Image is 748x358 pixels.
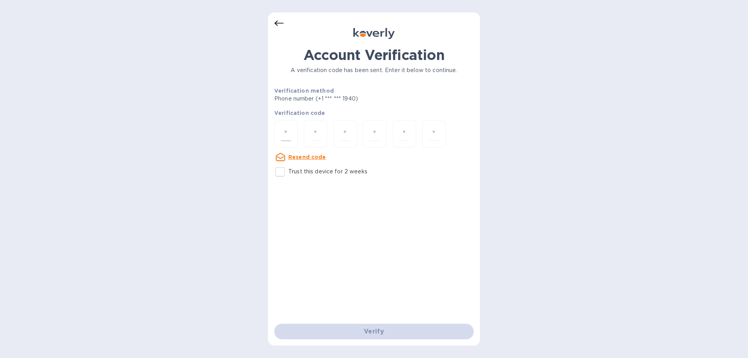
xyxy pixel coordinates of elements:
p: Phone number (+1 *** *** 1940) [274,95,418,103]
b: Verification method [274,88,334,94]
u: Resend code [288,154,326,160]
h1: Account Verification [274,47,474,63]
p: Trust this device for 2 weeks [288,168,367,176]
p: A verification code has been sent. Enter it below to continue. [274,66,474,74]
p: Verification code [274,109,474,117]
